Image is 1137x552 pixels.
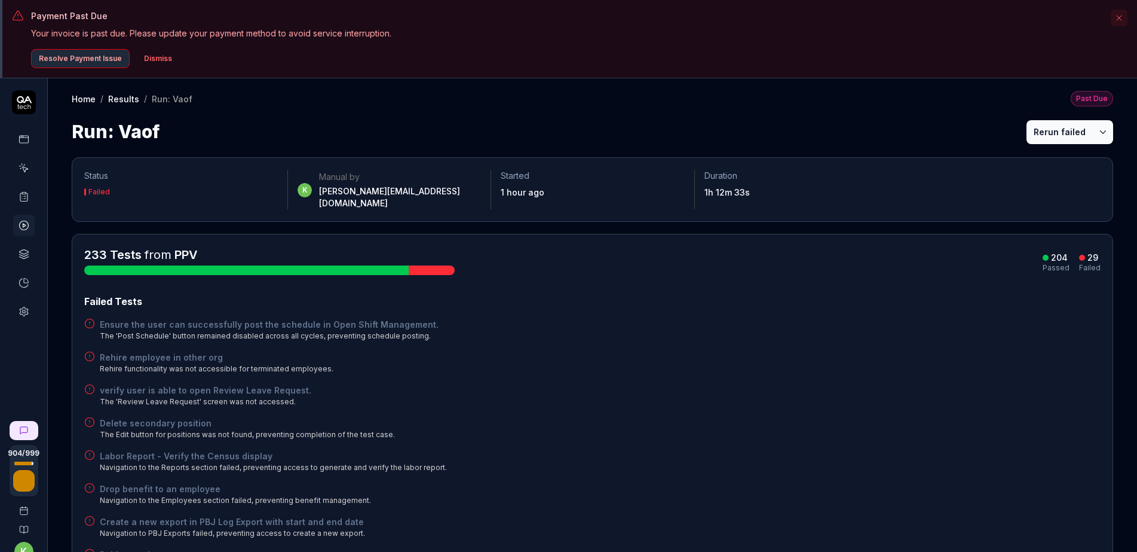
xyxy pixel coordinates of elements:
time: 1h 12m 33s [704,187,750,197]
a: Rehire employee in other org [100,351,333,364]
a: Documentation [5,516,42,535]
a: Ensure the user can successfully post the schedule in Open Shift Management. [100,318,439,331]
a: Drop benefit to an employee [100,483,371,495]
p: Your invoice is past due. Please update your payment method to avoid service interruption. [31,27,1104,39]
div: Navigation to the Employees section failed, preventing benefit management. [100,495,371,506]
div: Navigation to the Reports section failed, preventing access to generate and verify the labor report. [100,462,447,473]
div: Manual by [319,171,481,183]
button: Past Due [1071,90,1113,106]
a: Create a new export in PBJ Log Export with start and end date [100,516,365,528]
div: Rehire functionality was not accessible for terminated employees. [100,364,333,374]
a: PPV [174,248,198,262]
span: k [298,183,312,197]
div: The 'Post Schedule' button remained disabled across all cycles, preventing schedule posting. [100,331,439,341]
span: 904 / 999 [8,450,39,457]
a: Labor Report - Verify the Census display [100,450,447,462]
a: Results [108,93,139,105]
div: Failed [88,188,110,196]
a: verify user is able to open Review Leave Request. [100,384,311,397]
p: Status [84,170,278,182]
div: Passed [1043,264,1069,272]
p: Duration [704,170,888,182]
a: Home [72,93,96,105]
button: Resolve Payment Issue [31,49,130,68]
a: Delete secondary position [100,417,395,429]
div: 29 [1087,252,1098,263]
div: Failed [1079,264,1101,272]
div: 204 [1051,252,1068,263]
span: from [145,248,171,262]
button: Rerun failed [1026,120,1093,144]
a: New conversation [10,421,38,440]
a: Book a call with us [5,496,42,516]
div: Failed Tests [84,294,1101,309]
div: / [100,93,103,105]
p: Started [501,170,684,182]
div: Run: Vaof [152,93,192,105]
span: 233 Tests [84,248,142,262]
time: 1 hour ago [501,187,544,197]
h1: Run: Vaof [72,118,160,145]
div: The Edit button for positions was not found, preventing completion of the test case. [100,429,395,440]
button: Dismiss [137,49,179,68]
div: Past Due [1071,91,1113,106]
div: Navigation to PBJ Exports failed, preventing access to create a new export. [100,528,365,539]
div: The 'Review Leave Request' screen was not accessed. [100,397,311,407]
div: / [144,93,147,105]
h3: Payment Past Due [31,10,1104,22]
div: [PERSON_NAME][EMAIL_ADDRESS][DOMAIN_NAME] [319,185,481,209]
